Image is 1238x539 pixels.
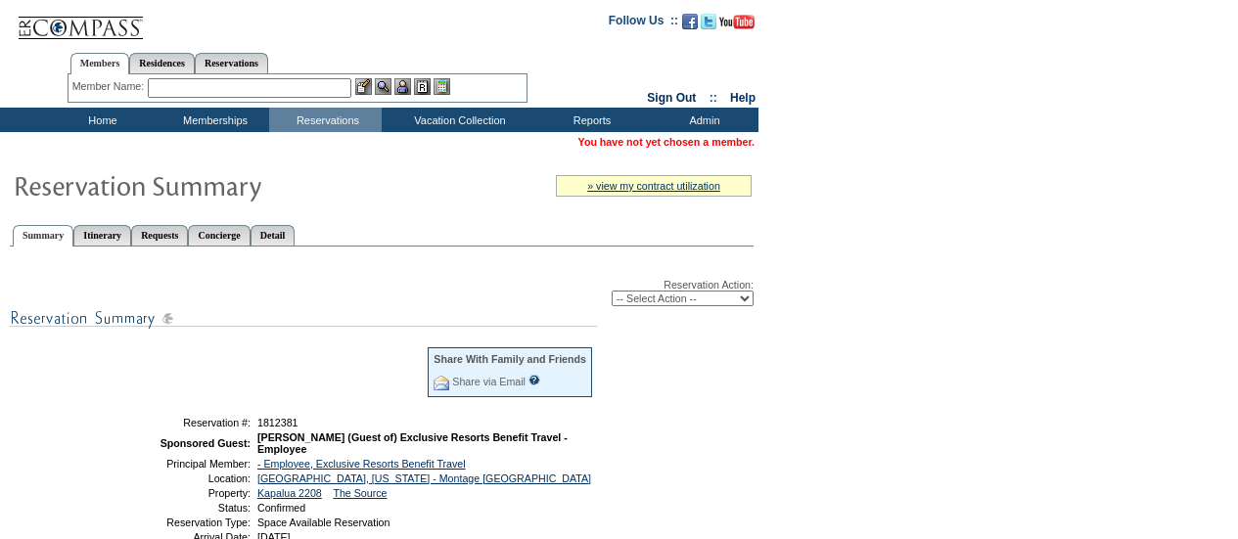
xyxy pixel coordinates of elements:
div: Share With Family and Friends [434,353,586,365]
div: Member Name: [72,78,148,95]
img: Reservations [414,78,431,95]
img: Reservaton Summary [13,165,404,204]
a: Sign Out [647,91,696,105]
div: Reservation Action: [10,279,754,306]
a: Detail [251,225,296,246]
a: Summary [13,225,73,247]
span: 1812381 [257,417,298,428]
td: Memberships [157,108,269,132]
a: Residences [129,53,195,73]
img: View [375,78,391,95]
img: subTtlResSummary.gif [10,306,597,331]
td: Principal Member: [111,458,251,470]
td: Reservations [269,108,382,132]
span: [PERSON_NAME] (Guest of) Exclusive Resorts Benefit Travel - Employee [257,431,568,455]
span: Confirmed [257,502,305,514]
span: :: [710,91,717,105]
a: Help [730,91,756,105]
td: Location: [111,472,251,484]
a: [GEOGRAPHIC_DATA], [US_STATE] - Montage [GEOGRAPHIC_DATA] [257,472,591,484]
a: » view my contract utilization [587,180,720,192]
td: Admin [646,108,758,132]
strong: Sponsored Guest: [160,437,251,449]
a: Follow us on Twitter [701,20,716,31]
td: Reservation #: [111,417,251,428]
td: Follow Us :: [609,12,678,35]
a: Itinerary [73,225,131,246]
a: Kapalua 2208 [257,487,322,499]
a: Share via Email [452,376,526,387]
input: What is this? [528,375,540,385]
img: Subscribe to our YouTube Channel [719,15,755,29]
a: Subscribe to our YouTube Channel [719,20,755,31]
td: Home [44,108,157,132]
a: Requests [131,225,188,246]
a: Reservations [195,53,268,73]
img: Become our fan on Facebook [682,14,698,29]
span: Space Available Reservation [257,517,390,528]
td: Reports [533,108,646,132]
td: Property: [111,487,251,499]
a: Become our fan on Facebook [682,20,698,31]
img: b_calculator.gif [434,78,450,95]
a: The Source [333,487,387,499]
a: Members [70,53,130,74]
td: Reservation Type: [111,517,251,528]
img: Impersonate [394,78,411,95]
img: b_edit.gif [355,78,372,95]
a: - Employee, Exclusive Resorts Benefit Travel [257,458,466,470]
td: Vacation Collection [382,108,533,132]
img: Follow us on Twitter [701,14,716,29]
a: Concierge [188,225,250,246]
td: Status: [111,502,251,514]
span: You have not yet chosen a member. [578,136,755,148]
